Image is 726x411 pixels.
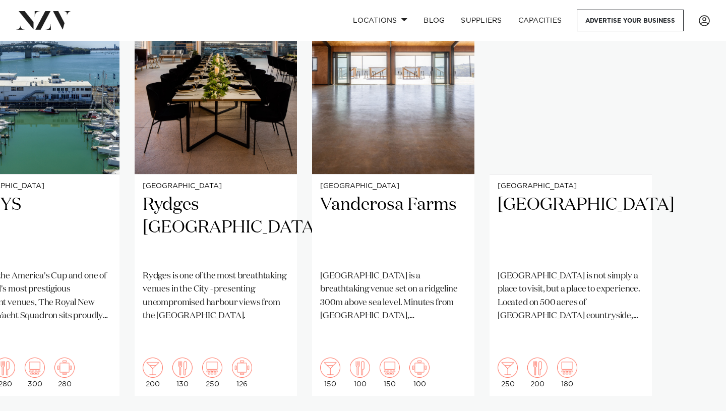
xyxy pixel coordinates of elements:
img: nzv-logo.png [16,11,71,29]
img: theatre.png [25,358,45,378]
a: BLOG [415,10,453,31]
div: 250 [202,358,222,388]
p: Rydges is one of the most breathtaking venues in the City - presenting uncompromised harbour view... [143,270,289,323]
div: 200 [527,358,548,388]
small: [GEOGRAPHIC_DATA] [143,183,289,190]
div: 100 [350,358,370,388]
img: meeting.png [409,358,430,378]
div: 130 [172,358,193,388]
img: theatre.png [380,358,400,378]
img: cocktail.png [320,358,340,378]
div: 126 [232,358,252,388]
div: 280 [54,358,75,388]
a: Advertise your business [577,10,684,31]
div: 150 [380,358,400,388]
img: theatre.png [557,358,577,378]
a: SUPPLIERS [453,10,510,31]
p: [GEOGRAPHIC_DATA] is a breathtaking venue set on a ridgeline 300m above sea level. Minutes from [... [320,270,466,323]
p: [GEOGRAPHIC_DATA] is not simply a place to visit, but a place to experience. Located on 500 acres... [498,270,644,323]
img: cocktail.png [498,358,518,378]
a: Capacities [510,10,570,31]
img: dining.png [172,358,193,378]
h2: Vanderosa Farms [320,194,466,262]
img: dining.png [527,358,548,378]
div: 150 [320,358,340,388]
div: 180 [557,358,577,388]
small: [GEOGRAPHIC_DATA] [498,183,644,190]
h2: Rydges [GEOGRAPHIC_DATA] [143,194,289,262]
img: theatre.png [202,358,222,378]
img: meeting.png [54,358,75,378]
div: 300 [25,358,45,388]
img: meeting.png [232,358,252,378]
small: [GEOGRAPHIC_DATA] [320,183,466,190]
img: cocktail.png [143,358,163,378]
div: 100 [409,358,430,388]
a: Locations [345,10,415,31]
img: dining.png [350,358,370,378]
div: 250 [498,358,518,388]
div: 200 [143,358,163,388]
h2: [GEOGRAPHIC_DATA] [498,194,644,262]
